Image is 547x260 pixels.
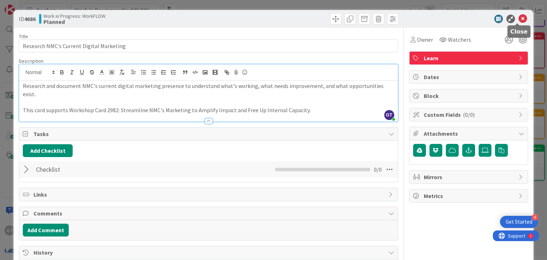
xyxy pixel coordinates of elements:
span: Links [33,190,385,199]
div: 1 [37,3,39,9]
span: Support [15,1,32,10]
span: Tasks [33,130,385,138]
h5: Close [510,28,528,35]
span: Metrics [424,192,515,200]
span: Learn [424,54,515,62]
span: Owner [417,35,433,44]
span: Work in Progress: WorkFLOW [43,13,105,19]
div: Open Get Started checklist, remaining modules: 4 [500,216,538,228]
span: Mirrors [424,173,515,181]
span: Watchers [448,35,471,44]
button: Add Comment [23,224,69,236]
span: Description [19,58,43,64]
p: This card supports Workshop Card 2982: Streamline NMC's Marketing to Amplify Impact and Free Up I... [23,106,394,114]
input: Add Checklist... [33,163,194,176]
button: Add Checklist [23,144,73,157]
span: 0 / 0 [374,165,382,174]
input: type card name here... [19,40,398,52]
span: Dates [424,73,515,81]
span: History [33,248,385,257]
div: 4 [532,214,538,220]
span: ( 0/0 ) [463,111,475,118]
span: Attachments [424,129,515,138]
span: Custom Fields [424,110,515,119]
span: GT [384,110,394,120]
b: Planned [43,19,105,25]
p: Research and document NMC's current digital marketing presence to understand what's working, what... [23,82,394,98]
span: Comments [33,209,385,218]
span: ID [19,15,36,23]
label: Title [19,33,28,40]
b: 4686 [24,15,36,22]
div: Get Started [506,218,532,225]
span: Block [424,92,515,100]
